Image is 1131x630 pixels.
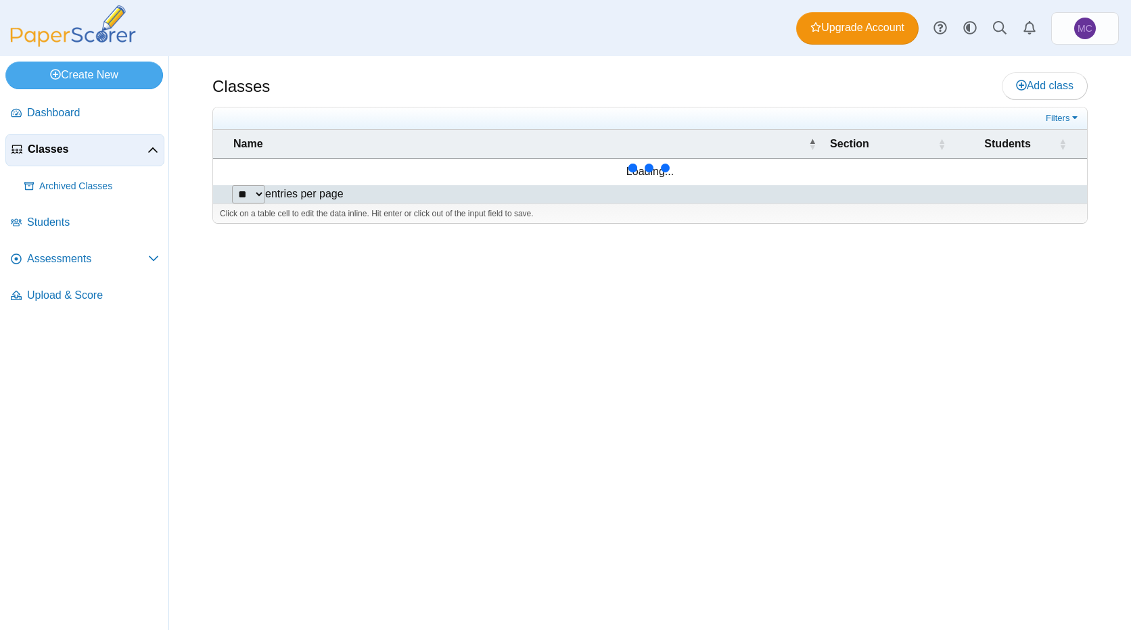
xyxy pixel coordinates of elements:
[19,170,164,203] a: Archived Classes
[5,207,164,239] a: Students
[212,75,270,98] h1: Classes
[830,137,935,151] span: Section
[5,62,163,89] a: Create New
[1078,24,1092,33] span: Michael Clark
[1016,80,1074,91] span: Add class
[938,137,946,151] span: Section : Activate to sort
[213,203,1087,224] div: Click on a table cell to edit the data inline. Hit enter or click out of the input field to save.
[1015,14,1044,43] a: Alerts
[959,137,1056,151] span: Students
[233,137,806,151] span: Name
[1074,18,1096,39] span: Michael Clark
[808,137,816,151] span: Name : Activate to invert sorting
[796,12,919,45] a: Upgrade Account
[1051,12,1119,45] a: Michael Clark
[5,5,141,47] img: PaperScorer
[5,37,141,49] a: PaperScorer
[27,288,159,303] span: Upload & Score
[5,280,164,312] a: Upload & Score
[27,215,159,230] span: Students
[810,20,904,35] span: Upgrade Account
[1059,137,1067,151] span: Students : Activate to sort
[27,251,148,266] span: Assessments
[39,180,159,193] span: Archived Classes
[28,142,147,157] span: Classes
[5,134,164,166] a: Classes
[213,159,1087,185] td: Loading...
[27,105,159,120] span: Dashboard
[1042,112,1084,125] a: Filters
[1002,72,1088,99] a: Add class
[265,188,344,199] label: entries per page
[5,243,164,276] a: Assessments
[5,97,164,130] a: Dashboard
